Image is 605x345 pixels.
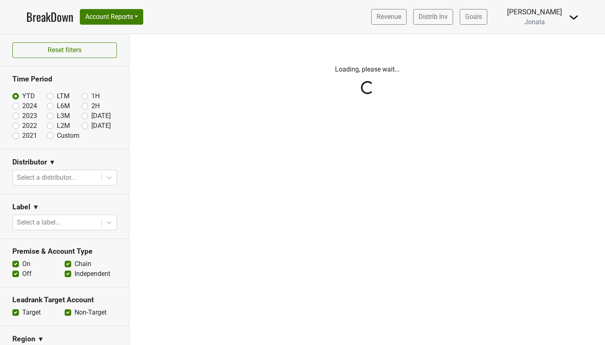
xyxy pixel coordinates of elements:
p: Loading, please wait... [139,65,596,74]
img: Dropdown Menu [569,12,579,22]
a: BreakDown [26,8,73,25]
a: Distrib Inv [413,9,453,25]
button: Account Reports [80,9,143,25]
a: Goals [460,9,487,25]
a: Revenue [371,9,407,25]
div: [PERSON_NAME] [507,7,562,17]
span: Jonata [524,18,545,26]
